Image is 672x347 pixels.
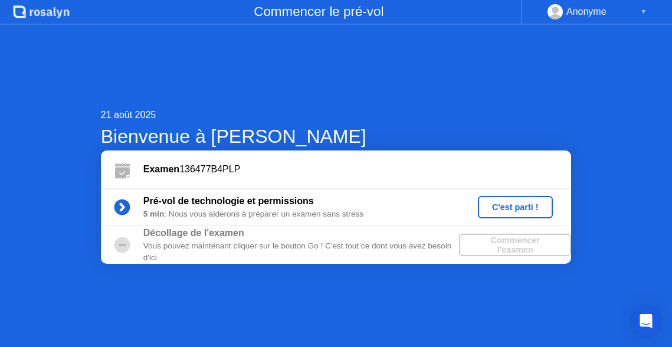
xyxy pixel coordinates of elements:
[143,240,459,264] div: Vous pouvez maintenant cliquer sur le bouton Go ! C'est tout ce dont vous avez besoin d'ici
[143,228,244,238] b: Décollage de l'examen
[483,202,548,212] div: C'est parti !
[143,208,459,220] div: : Nous vous aiderons à préparer un examen sans stress
[101,108,571,122] div: 21 août 2025
[459,234,571,256] button: Commencer l'examen
[464,235,566,254] div: Commencer l'examen
[101,122,571,150] div: Bienvenue à [PERSON_NAME]
[143,164,179,174] b: Examen
[143,162,571,176] div: 136477B4PLP
[478,196,553,218] button: C'est parti !
[566,4,607,19] div: Anonyme
[143,209,165,218] b: 5 min
[143,196,314,206] b: Pré-vol de technologie et permissions
[641,4,647,19] div: ▼
[632,307,660,335] div: Open Intercom Messenger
